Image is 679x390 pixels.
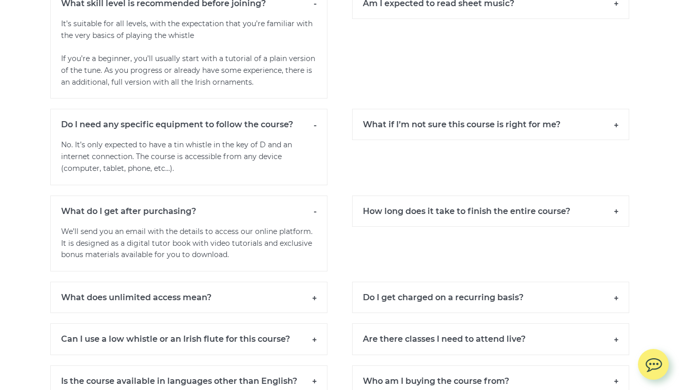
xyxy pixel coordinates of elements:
[638,349,669,375] img: chat.svg
[50,18,327,99] p: It’s suitable for all levels, with the expectation that you’re familiar with the very basics of p...
[50,139,327,185] p: No. It’s only expected to have a tin whistle in the key of D and an internet connection. The cour...
[352,196,629,227] h6: How long does it take to finish the entire course?
[50,282,327,313] h6: What does unlimited access mean?
[352,109,629,140] h6: What if I’m not sure this course is right for me?
[50,226,327,271] p: We’ll send you an email with the details to access our online platform. It is designed as a digit...
[352,323,629,355] h6: Are there classes I need to attend live?
[50,196,327,226] h6: What do I get after purchasing?
[50,323,327,355] h6: Can I use a low whistle or an Irish flute for this course?
[352,282,629,313] h6: Do I get charged on a recurring basis?
[50,109,327,140] h6: Do I need any specific equipment to follow the course?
